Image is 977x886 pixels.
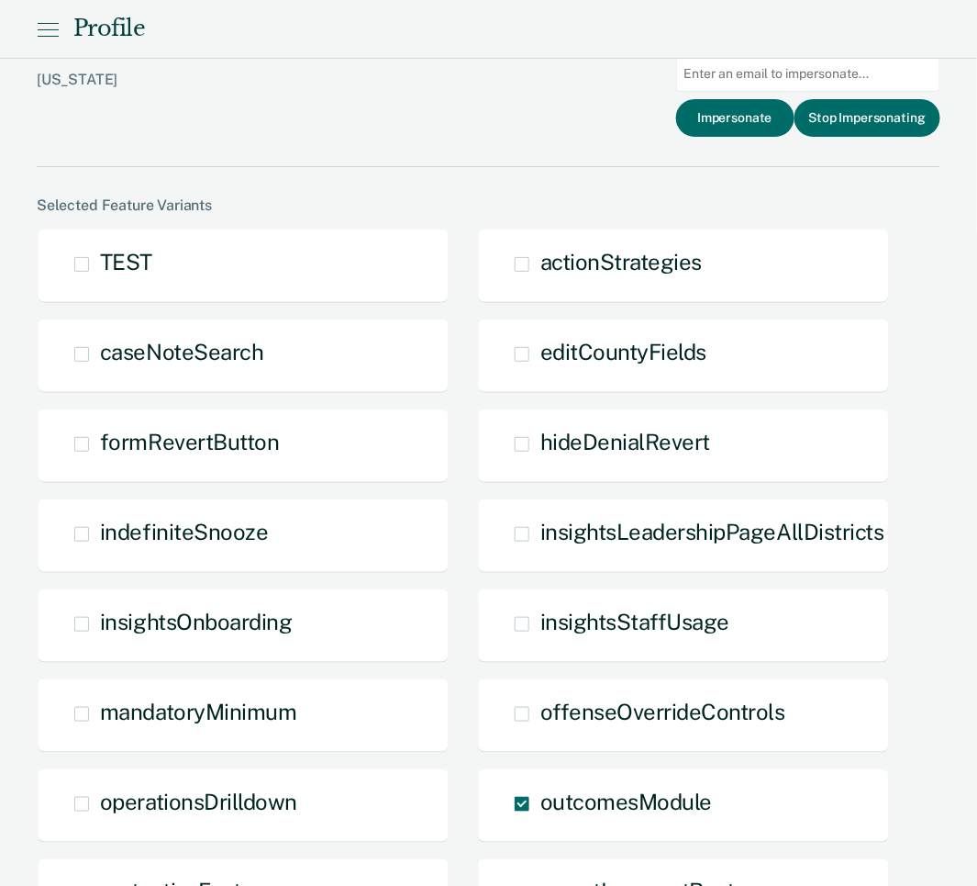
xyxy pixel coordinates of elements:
[100,699,296,724] span: mandatoryMinimum
[540,789,712,814] span: outcomesModule
[540,429,710,454] span: hideDenialRevert
[794,99,940,137] button: Stop Impersonating
[540,249,702,275] span: actionStrategies
[100,789,297,814] span: operationsDrilldown
[37,71,672,118] div: [US_STATE]
[540,519,884,544] span: insightsLeadershipPageAllDistricts
[540,609,729,634] span: insightsStaffUsage
[100,609,292,634] span: insightsOnboarding
[100,249,152,275] span: TEST
[73,16,145,42] div: Profile
[100,519,268,544] span: indefiniteSnooze
[676,56,940,92] input: Enter an email to impersonate...
[37,196,940,214] div: Selected Feature Variants
[100,429,279,454] span: formRevertButton
[100,339,263,364] span: caseNoteSearch
[540,339,706,364] span: editCountyFields
[676,99,794,137] button: Impersonate
[540,699,785,724] span: offenseOverrideControls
